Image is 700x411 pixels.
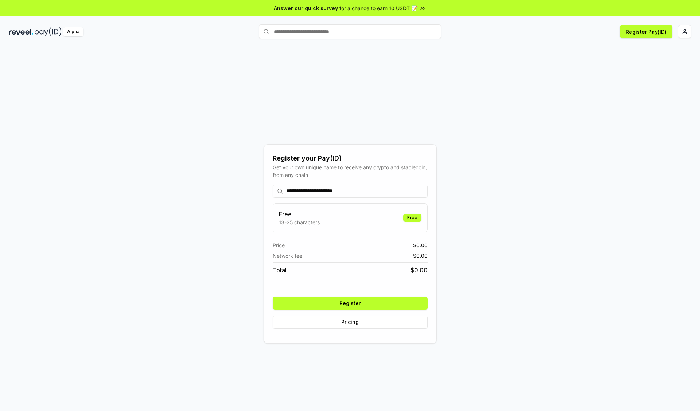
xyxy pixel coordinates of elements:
[273,163,428,179] div: Get your own unique name to receive any crypto and stablecoin, from any chain
[273,316,428,329] button: Pricing
[403,214,421,222] div: Free
[9,27,33,36] img: reveel_dark
[273,241,285,249] span: Price
[273,153,428,163] div: Register your Pay(ID)
[273,266,287,274] span: Total
[279,218,320,226] p: 13-25 characters
[274,4,338,12] span: Answer our quick survey
[620,25,672,38] button: Register Pay(ID)
[273,252,302,260] span: Network fee
[413,241,428,249] span: $ 0.00
[35,27,62,36] img: pay_id
[413,252,428,260] span: $ 0.00
[339,4,417,12] span: for a chance to earn 10 USDT 📝
[279,210,320,218] h3: Free
[273,297,428,310] button: Register
[63,27,83,36] div: Alpha
[411,266,428,274] span: $ 0.00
